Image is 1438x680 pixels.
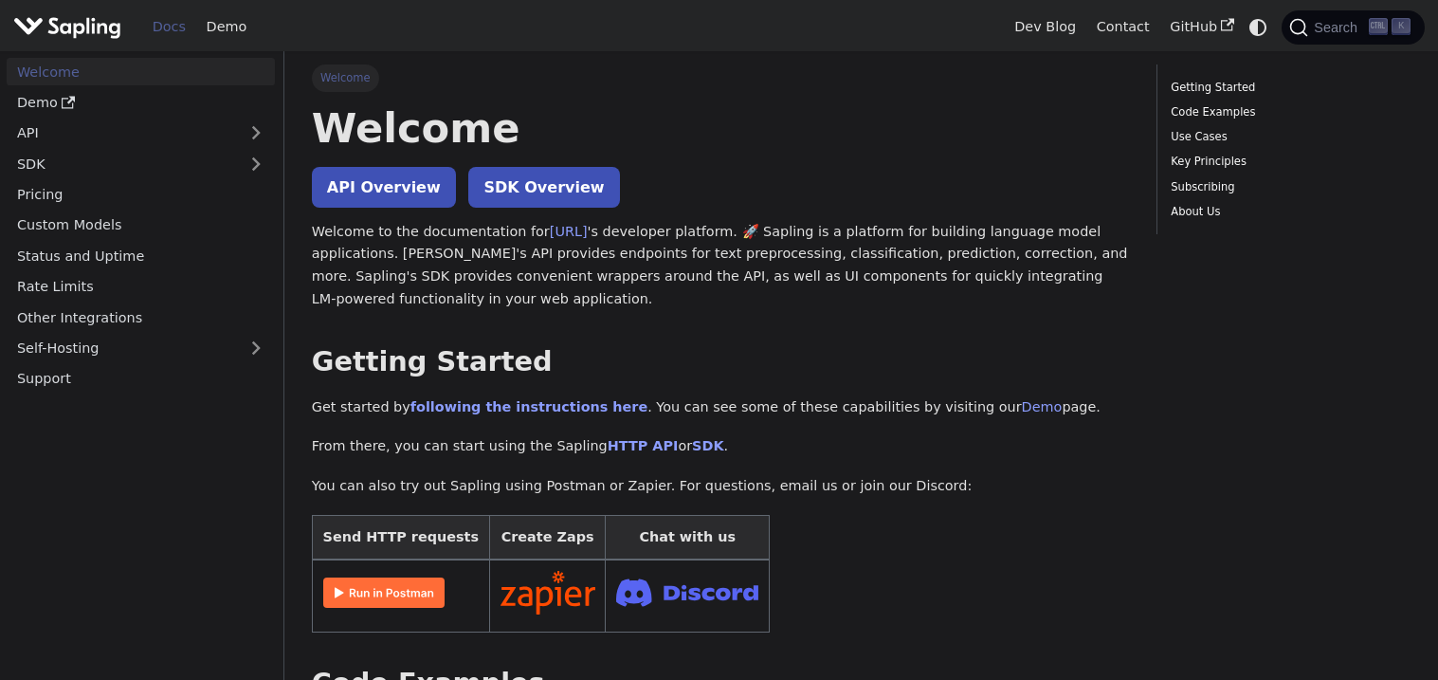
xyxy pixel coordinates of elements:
[1171,103,1404,121] a: Code Examples
[312,435,1129,458] p: From there, you can start using the Sapling or .
[1245,13,1272,41] button: Switch between dark and light mode (currently system mode)
[7,273,275,301] a: Rate Limits
[1086,12,1160,42] a: Contact
[1159,12,1244,42] a: GitHub
[237,119,275,147] button: Expand sidebar category 'API'
[7,58,275,85] a: Welcome
[1171,128,1404,146] a: Use Cases
[7,365,275,393] a: Support
[312,64,379,91] span: Welcome
[1171,79,1404,97] a: Getting Started
[196,12,257,42] a: Demo
[312,167,456,208] a: API Overview
[1022,399,1063,414] a: Demo
[7,303,275,331] a: Other Integrations
[312,515,489,560] th: Send HTTP requests
[550,224,588,239] a: [URL]
[1171,178,1404,196] a: Subscribing
[1004,12,1085,42] a: Dev Blog
[142,12,196,42] a: Docs
[7,211,275,239] a: Custom Models
[616,573,758,612] img: Join Discord
[608,438,679,453] a: HTTP API
[1308,20,1369,35] span: Search
[13,13,121,41] img: Sapling.ai
[7,181,275,209] a: Pricing
[7,150,237,177] a: SDK
[468,167,619,208] a: SDK Overview
[312,221,1129,311] p: Welcome to the documentation for 's developer platform. 🚀 Sapling is a platform for building lang...
[237,150,275,177] button: Expand sidebar category 'SDK'
[7,242,275,269] a: Status and Uptime
[1171,203,1404,221] a: About Us
[312,396,1129,419] p: Get started by . You can see some of these capabilities by visiting our page.
[1392,18,1411,35] kbd: K
[1171,153,1404,171] a: Key Principles
[501,571,595,615] img: Connect in Zapier
[312,64,1129,91] nav: Breadcrumbs
[606,515,770,560] th: Chat with us
[312,345,1129,379] h2: Getting Started
[323,578,445,608] img: Run in Postman
[7,119,237,147] a: API
[1282,10,1424,45] button: Search (Ctrl+K)
[7,335,275,362] a: Self-Hosting
[13,13,128,41] a: Sapling.ai
[312,102,1129,154] h1: Welcome
[489,515,606,560] th: Create Zaps
[7,89,275,117] a: Demo
[692,438,723,453] a: SDK
[410,399,647,414] a: following the instructions here
[312,475,1129,498] p: You can also try out Sapling using Postman or Zapier. For questions, email us or join our Discord:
